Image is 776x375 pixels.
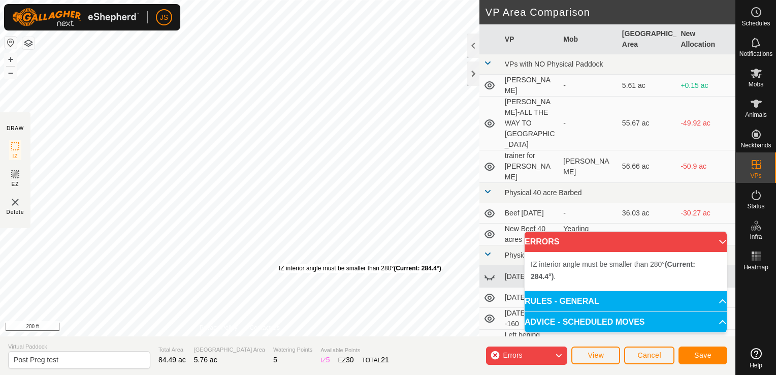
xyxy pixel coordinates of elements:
td: Beef [DATE] [501,203,560,224]
span: Available Points [320,346,389,355]
span: Virtual Paddock [8,342,150,351]
div: - [563,80,614,91]
td: -49.92 ac [676,97,735,150]
td: Left behind group x 4 [501,330,560,352]
td: +0.15 ac [676,75,735,97]
a: Privacy Policy [200,323,238,332]
button: Save [678,347,727,364]
span: [GEOGRAPHIC_DATA] Area [194,346,265,354]
div: EZ [338,355,354,365]
div: IZ interior angle must be smaller than 280° . [279,264,443,273]
p-accordion-header: ERRORS [525,232,727,252]
td: 55.67 ac [618,97,677,150]
div: - [563,208,614,218]
p-accordion-header: RULES - GENERAL [525,291,727,311]
span: 5 [326,356,330,364]
div: DRAW [7,124,24,132]
th: [GEOGRAPHIC_DATA] Area [618,24,677,54]
span: Notifications [739,51,772,57]
button: Cancel [624,347,674,364]
td: -30.27 ac [676,203,735,224]
span: RULES - GENERAL [525,297,599,305]
p-accordion-content: ERRORS [525,252,727,291]
div: - [563,335,614,346]
span: Help [750,362,762,368]
span: Animals [745,112,767,118]
td: -29.36 ac [676,224,735,245]
td: 5.61 ac [618,75,677,97]
button: – [5,67,17,79]
div: [PERSON_NAME] [563,156,614,177]
a: Contact Us [250,323,280,332]
span: Neckbands [740,142,771,148]
span: 30 [346,356,354,364]
td: [PERSON_NAME]-ALL THE WAY TO [GEOGRAPHIC_DATA] [501,97,560,150]
span: Cancel [637,351,661,359]
img: Gallagher Logo [12,8,139,26]
span: 21 [381,356,389,364]
span: Watering Points [273,346,312,354]
span: Save [694,351,712,359]
th: Mob [559,24,618,54]
div: TOTAL [362,355,389,365]
td: [DATE] [501,266,560,288]
span: VPs with NO Physical Paddock [505,60,603,68]
button: Map Layers [22,37,35,49]
td: 36.03 ac [618,203,677,224]
button: + [5,53,17,66]
span: Physical Natural Fence 160 acre [505,251,607,259]
span: View [588,351,604,359]
td: trainer for [PERSON_NAME] [501,150,560,183]
span: JS [160,12,168,23]
span: EZ [12,180,19,188]
span: Total Area [158,346,186,354]
td: New Beef 40 acres [501,224,560,245]
span: Mobs [749,81,763,87]
span: VPs [750,173,761,179]
span: Status [747,203,764,209]
span: 84.49 ac [158,356,186,364]
span: Schedules [741,20,770,26]
td: 35.11 ac [618,224,677,245]
th: New Allocation [676,24,735,54]
td: [DATE] Beef 40 -160 [501,308,560,330]
td: [DATE] Move [501,288,560,308]
td: 56.66 ac [618,150,677,183]
a: Help [736,344,776,372]
span: ERRORS [525,238,559,246]
div: - [563,118,614,129]
h2: VP Area Comparison [486,6,735,18]
th: VP [501,24,560,54]
button: Reset Map [5,37,17,49]
span: 5.76 ac [194,356,217,364]
button: View [571,347,620,364]
span: IZ [13,152,18,160]
span: Physical 40 acre Barbed [505,189,582,197]
td: [PERSON_NAME] [501,75,560,97]
span: Delete [7,208,24,216]
b: (Current: 284.4°) [394,265,441,272]
p-accordion-header: ADVICE - SCHEDULED MOVES [525,312,727,332]
span: 5 [273,356,277,364]
span: Errors [503,351,522,359]
div: Yearling Feeders [563,224,614,245]
img: VP [9,196,21,208]
td: -50.9 ac [676,150,735,183]
span: Infra [750,234,762,240]
div: IZ [320,355,330,365]
span: IZ interior angle must be smaller than 280° . [531,260,695,280]
span: ADVICE - SCHEDULED MOVES [525,318,644,326]
span: Heatmap [743,264,768,270]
